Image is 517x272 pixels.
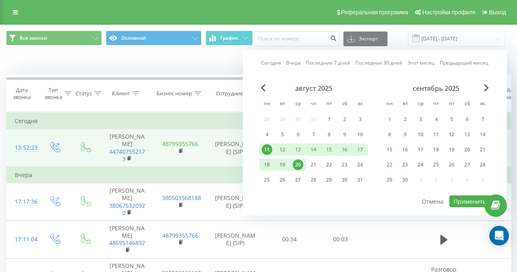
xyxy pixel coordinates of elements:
[20,35,47,41] span: Все звонки
[339,144,350,155] div: 16
[306,144,321,156] div: чт 14 авг. 2025 г.
[324,114,334,125] div: 1
[459,113,475,126] div: сб 6 сент. 2025 г.
[293,129,303,140] div: 6
[461,98,473,110] abbr: суббота
[431,144,441,155] div: 18
[323,98,335,110] abbr: пятница
[383,98,396,110] abbr: понедельник
[400,160,410,170] div: 23
[162,232,198,239] a: 48799355766
[262,144,272,155] div: 11
[324,129,334,140] div: 8
[475,144,490,156] div: вс 21 сент. 2025 г.
[101,183,154,221] td: [PERSON_NAME]
[339,129,350,140] div: 9
[341,9,408,16] span: Реферальная программа
[162,194,201,202] a: 380503568188
[400,175,410,185] div: 30
[259,128,275,141] div: пн 4 авг. 2025 г.
[477,144,488,155] div: 21
[157,90,192,97] div: Бизнес номер
[290,128,306,141] div: ср 6 авг. 2025 г.
[382,174,397,186] div: пн 29 сент. 2025 г.
[430,98,442,110] abbr: четверг
[321,144,337,156] div: пт 15 авг. 2025 г.
[306,128,321,141] div: чт 7 авг. 2025 г.
[382,128,397,141] div: пн 8 сент. 2025 г.
[355,160,365,170] div: 24
[444,128,459,141] div: пт 12 сент. 2025 г.
[475,113,490,126] div: вс 7 сент. 2025 г.
[445,98,458,110] abbr: пятница
[262,160,272,170] div: 18
[308,144,319,155] div: 14
[253,31,339,46] input: Поиск по номеру
[352,159,368,171] div: вс 24 авг. 2025 г.
[355,59,403,67] a: Последние 30 дней
[264,220,315,258] td: 00:34
[290,144,306,156] div: ср 13 авг. 2025 г.
[384,144,395,155] div: 15
[306,59,350,67] a: Последние 7 дней
[321,159,337,171] div: пт 22 авг. 2025 г.
[216,90,243,97] div: Сотрудник
[306,174,321,186] div: чт 28 авг. 2025 г.
[15,140,31,156] div: 13:52:23
[275,128,290,141] div: вт 5 авг. 2025 г.
[459,144,475,156] div: сб 20 сент. 2025 г.
[275,159,290,171] div: вт 19 авг. 2025 г.
[308,175,319,185] div: 28
[15,232,31,247] div: 17:11:04
[355,175,365,185] div: 31
[422,9,475,16] span: Настройки профиля
[397,174,413,186] div: вт 30 сент. 2025 г.
[399,98,411,110] abbr: вторник
[413,159,428,171] div: ср 24 сент. 2025 г.
[286,59,301,67] a: Вчера
[459,159,475,171] div: сб 27 сент. 2025 г.
[484,84,489,92] span: Next Month
[7,87,37,101] div: Дата звонка
[277,175,288,185] div: 26
[352,128,368,141] div: вс 10 авг. 2025 г.
[384,129,395,140] div: 8
[431,160,441,170] div: 25
[382,84,490,92] div: сентябрь 2025
[413,144,428,156] div: ср 17 сент. 2025 г.
[293,175,303,185] div: 27
[477,160,488,170] div: 28
[321,128,337,141] div: пт 8 авг. 2025 г.
[477,114,488,125] div: 7
[477,98,489,110] abbr: воскресенье
[489,9,506,16] span: Выход
[397,144,413,156] div: вт 16 сент. 2025 г.
[407,59,435,67] a: Этот месяц
[109,239,145,247] a: 48695146892
[462,160,472,170] div: 27
[292,98,304,110] abbr: среда
[415,160,426,170] div: 24
[352,113,368,126] div: вс 3 авг. 2025 г.
[414,98,427,110] abbr: среда
[462,114,472,125] div: 6
[339,160,350,170] div: 23
[76,90,92,97] div: Статус
[324,144,334,155] div: 15
[324,175,334,185] div: 29
[261,84,266,92] span: Previous Month
[337,144,352,156] div: сб 16 авг. 2025 г.
[446,160,457,170] div: 26
[262,129,272,140] div: 4
[489,226,509,245] div: Open Intercom Messenger
[15,194,31,210] div: 17:17:36
[261,59,281,67] a: Сегодня
[337,159,352,171] div: сб 23 авг. 2025 г.
[259,159,275,171] div: пн 18 авг. 2025 г.
[477,129,488,140] div: 14
[321,174,337,186] div: пт 29 авг. 2025 г.
[220,35,238,41] span: График
[324,160,334,170] div: 22
[112,90,130,97] div: Клиент
[207,220,264,258] td: [PERSON_NAME] (SIP)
